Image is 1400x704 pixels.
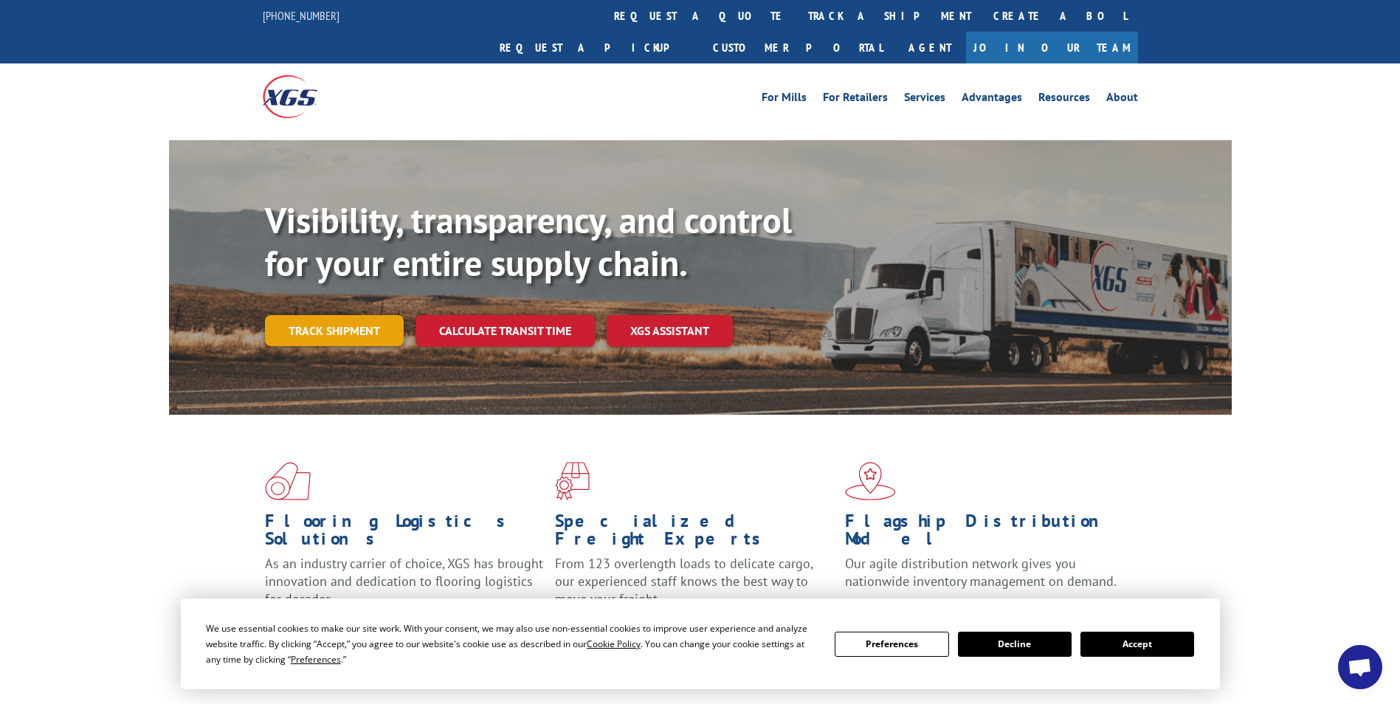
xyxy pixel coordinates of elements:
div: We use essential cookies to make our site work. With your consent, we may also use non-essential ... [206,621,817,667]
a: Request a pickup [489,32,702,63]
a: Resources [1038,92,1090,108]
span: As an industry carrier of choice, XGS has brought innovation and dedication to flooring logistics... [265,555,543,607]
span: Our agile distribution network gives you nationwide inventory management on demand. [845,555,1117,590]
img: xgs-icon-flagship-distribution-model-red [845,462,896,500]
span: Cookie Policy [587,638,641,650]
h1: Flooring Logistics Solutions [265,512,544,555]
h1: Flagship Distribution Model [845,512,1124,555]
a: Join Our Team [966,32,1138,63]
a: XGS ASSISTANT [607,315,733,347]
button: Preferences [835,632,948,657]
h1: Specialized Freight Experts [555,512,834,555]
p: From 123 overlength loads to delicate cargo, our experienced staff knows the best way to move you... [555,555,834,621]
a: For Mills [762,92,807,108]
span: Preferences [291,653,341,666]
a: Calculate transit time [415,315,595,347]
a: Advantages [962,92,1022,108]
a: Track shipment [265,315,404,346]
a: [PHONE_NUMBER] [263,8,339,23]
div: Cookie Consent Prompt [181,598,1220,689]
a: About [1106,92,1138,108]
a: Agent [894,32,966,63]
a: For Retailers [823,92,888,108]
img: xgs-icon-total-supply-chain-intelligence-red [265,462,311,500]
button: Decline [958,632,1072,657]
a: Services [904,92,945,108]
a: Customer Portal [702,32,894,63]
a: Open chat [1338,645,1382,689]
button: Accept [1080,632,1194,657]
img: xgs-icon-focused-on-flooring-red [555,462,590,500]
b: Visibility, transparency, and control for your entire supply chain. [265,197,792,286]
